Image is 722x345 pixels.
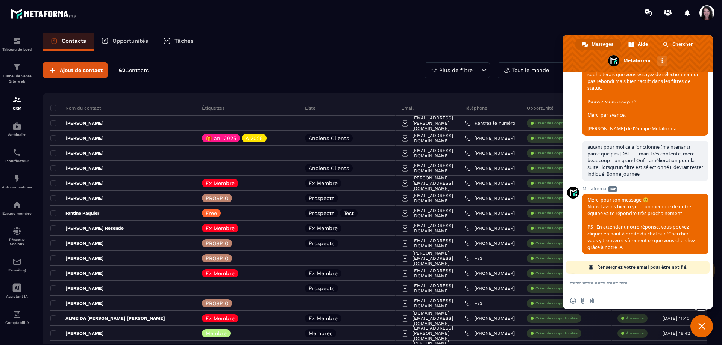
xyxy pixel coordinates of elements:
[246,136,263,141] p: A 2025
[401,105,414,111] p: Email
[62,38,86,44] p: Contacts
[622,39,655,50] div: Aide
[2,278,32,304] a: Assistant IA
[2,106,32,110] p: CRM
[672,39,693,50] span: Chercher
[590,298,596,304] span: Message audio
[535,256,578,261] p: Créer des opportunités
[535,196,578,201] p: Créer des opportunités
[309,271,338,276] p: Ex Membre
[206,211,217,216] p: Free
[206,256,228,261] p: PROSP 0
[50,240,104,246] p: [PERSON_NAME]
[206,331,227,336] p: Membre
[50,330,104,336] p: [PERSON_NAME]
[465,210,515,216] a: [PHONE_NUMBER]
[50,195,104,201] p: [PERSON_NAME]
[11,7,78,21] img: logo
[2,238,32,246] p: Réseaux Sociaux
[206,181,235,186] p: Ex Membre
[206,196,228,201] p: PROSP 0
[309,226,338,231] p: Ex Membre
[125,67,149,73] span: Contacts
[50,225,124,231] p: [PERSON_NAME] Resende
[465,285,515,291] a: [PHONE_NUMBER]
[465,300,482,306] a: +33
[309,181,338,186] p: Ex Membre
[465,195,515,201] a: [PHONE_NUMBER]
[2,195,32,221] a: automationsautomationsEspace membre
[535,331,578,336] p: Créer des opportunités
[608,186,617,192] span: Bot
[50,210,99,216] p: Fantine Paquier
[12,174,21,183] img: automations
[112,38,148,44] p: Opportunités
[309,196,334,201] p: Prospects
[570,280,689,287] textarea: Entrez votre message...
[580,298,586,304] span: Envoyer un fichier
[535,181,578,186] p: Créer des opportunités
[657,56,667,66] div: Autres canaux
[592,39,613,50] span: Messages
[50,165,104,171] p: [PERSON_NAME]
[535,166,578,171] p: Créer des opportunités
[465,330,515,336] a: [PHONE_NUMBER]
[2,252,32,278] a: emailemailE-mailing
[570,298,576,304] span: Insérer un emoji
[465,105,487,111] p: Téléphone
[309,136,349,141] p: Anciens Clients
[2,294,32,298] p: Assistant IA
[2,31,32,57] a: formationformationTableau de bord
[2,90,32,116] a: formationformationCRM
[587,197,696,250] span: Merci pour ton message 😊 Nous l’avons bien reçu — un membre de notre équipe va te répondre très p...
[535,286,578,291] p: Créer des opportunités
[12,36,21,45] img: formation
[206,136,236,141] p: 🎁 ani 2025
[50,180,104,186] p: [PERSON_NAME]
[12,257,21,266] img: email
[465,150,515,156] a: [PHONE_NUMBER]
[465,135,515,141] a: [PHONE_NUMBER]
[2,47,32,51] p: Tableau de bord
[439,68,473,73] p: Plus de filtre
[575,39,621,50] div: Messages
[206,301,228,306] p: PROSP 0
[43,33,94,51] a: Contacts
[465,165,515,171] a: [PHONE_NUMBER]
[119,67,149,74] p: 62
[535,316,578,321] p: Créer des opportunités
[60,66,103,74] span: Ajout de contact
[12,122,21,131] img: automations
[12,95,21,104] img: formation
[465,255,482,261] a: +33
[535,136,578,141] p: Créer des opportunités
[50,285,104,291] p: [PERSON_NAME]
[2,268,32,272] p: E-mailing
[535,241,578,246] p: Créer des opportunités
[43,62,108,78] button: Ajout de contact
[626,331,644,336] p: À associe
[50,255,104,261] p: [PERSON_NAME]
[535,226,578,231] p: Créer des opportunités
[465,240,515,246] a: [PHONE_NUMBER]
[663,331,690,336] p: [DATE] 18:42
[2,211,32,215] p: Espace membre
[626,316,644,321] p: À associe
[690,315,713,337] div: Fermer le chat
[12,310,21,319] img: accountant
[50,300,104,306] p: [PERSON_NAME]
[309,211,334,216] p: Prospects
[656,39,700,50] div: Chercher
[206,226,235,231] p: Ex Membre
[206,241,228,246] p: PROSP 0
[174,38,194,44] p: Tâches
[2,221,32,252] a: social-networksocial-networkRéseaux Sociaux
[597,261,687,274] span: Renseignez votre email pour être notifié.
[2,185,32,189] p: Automatisations
[2,321,32,325] p: Comptabilité
[527,105,554,111] p: Opportunité
[50,270,104,276] p: [PERSON_NAME]
[587,144,703,177] span: autant pour moi cela fonctionne (maintenant) parce que pas [DATE]... mais très contente, merci be...
[2,169,32,195] a: automationsautomationsAutomatisations
[465,270,515,276] a: [PHONE_NUMBER]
